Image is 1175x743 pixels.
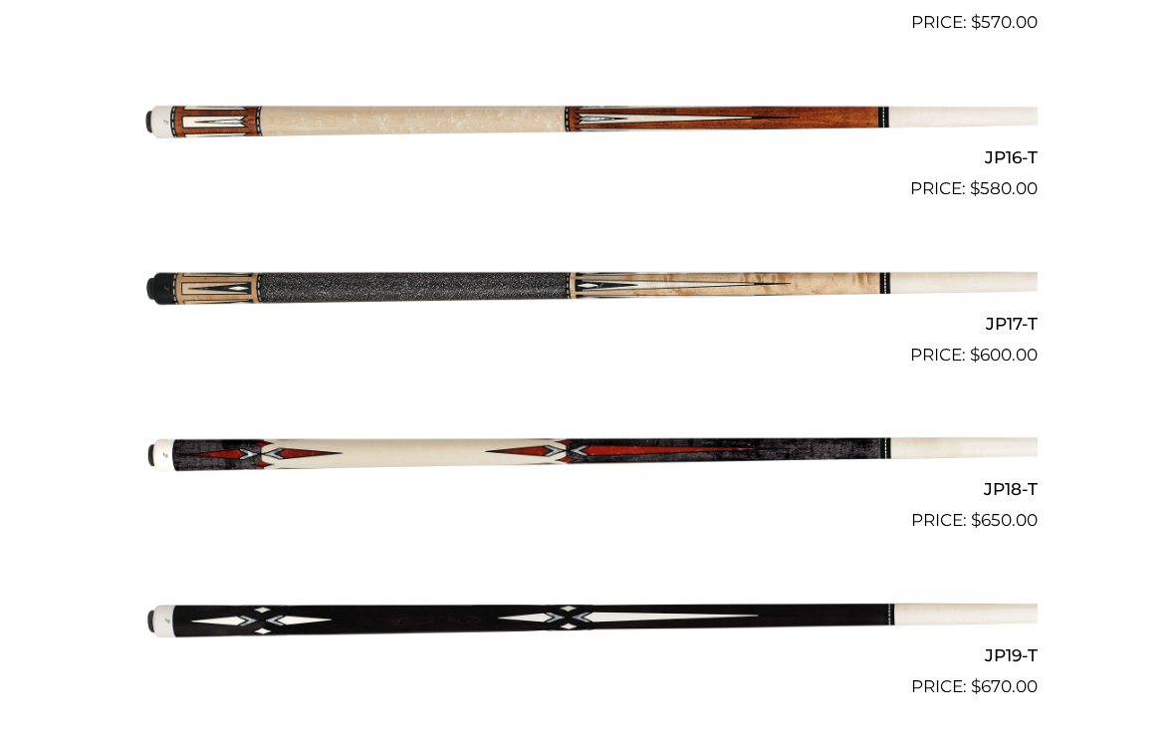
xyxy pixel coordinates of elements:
[137,543,1038,700] a: JP19-T $670.00
[137,377,1038,535] a: JP18-T $650.00
[970,346,980,366] span: $
[971,13,1038,33] bdi: 570.00
[137,45,1038,202] a: JP16-T $580.00
[137,211,1038,369] a: JP17-T $600.00
[970,179,1038,199] bdi: 580.00
[137,211,1038,361] img: JP17-T
[971,677,1038,697] bdi: 670.00
[137,45,1038,194] img: JP16-T
[970,179,980,199] span: $
[137,377,1038,527] img: JP18-T
[970,346,1038,366] bdi: 600.00
[137,543,1038,692] img: JP19-T
[971,511,1038,531] bdi: 650.00
[971,511,981,531] span: $
[971,677,981,697] span: $
[971,13,981,33] span: $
